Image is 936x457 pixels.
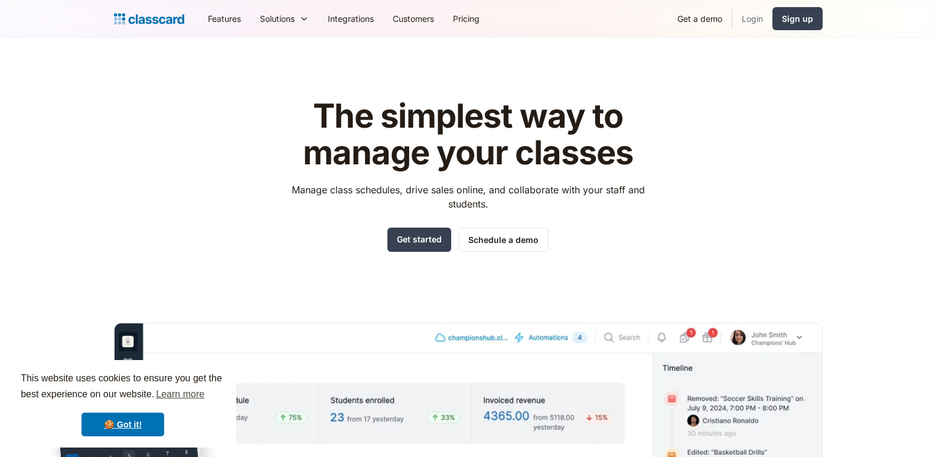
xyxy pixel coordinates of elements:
[383,5,443,32] a: Customers
[154,385,206,403] a: learn more about cookies
[114,11,184,27] a: Logo
[81,413,164,436] a: dismiss cookie message
[732,5,772,32] a: Login
[198,5,250,32] a: Features
[458,228,549,252] a: Schedule a demo
[668,5,732,32] a: Get a demo
[387,228,451,252] a: Get started
[281,98,655,171] h1: The simplest way to manage your classes
[260,12,295,25] div: Solutions
[21,371,225,403] span: This website uses cookies to ensure you get the best experience on our website.
[250,5,318,32] div: Solutions
[318,5,383,32] a: Integrations
[281,183,655,211] p: Manage class schedules, drive sales online, and collaborate with your staff and students.
[772,7,823,30] a: Sign up
[9,360,236,448] div: cookieconsent
[443,5,489,32] a: Pricing
[782,12,813,25] div: Sign up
